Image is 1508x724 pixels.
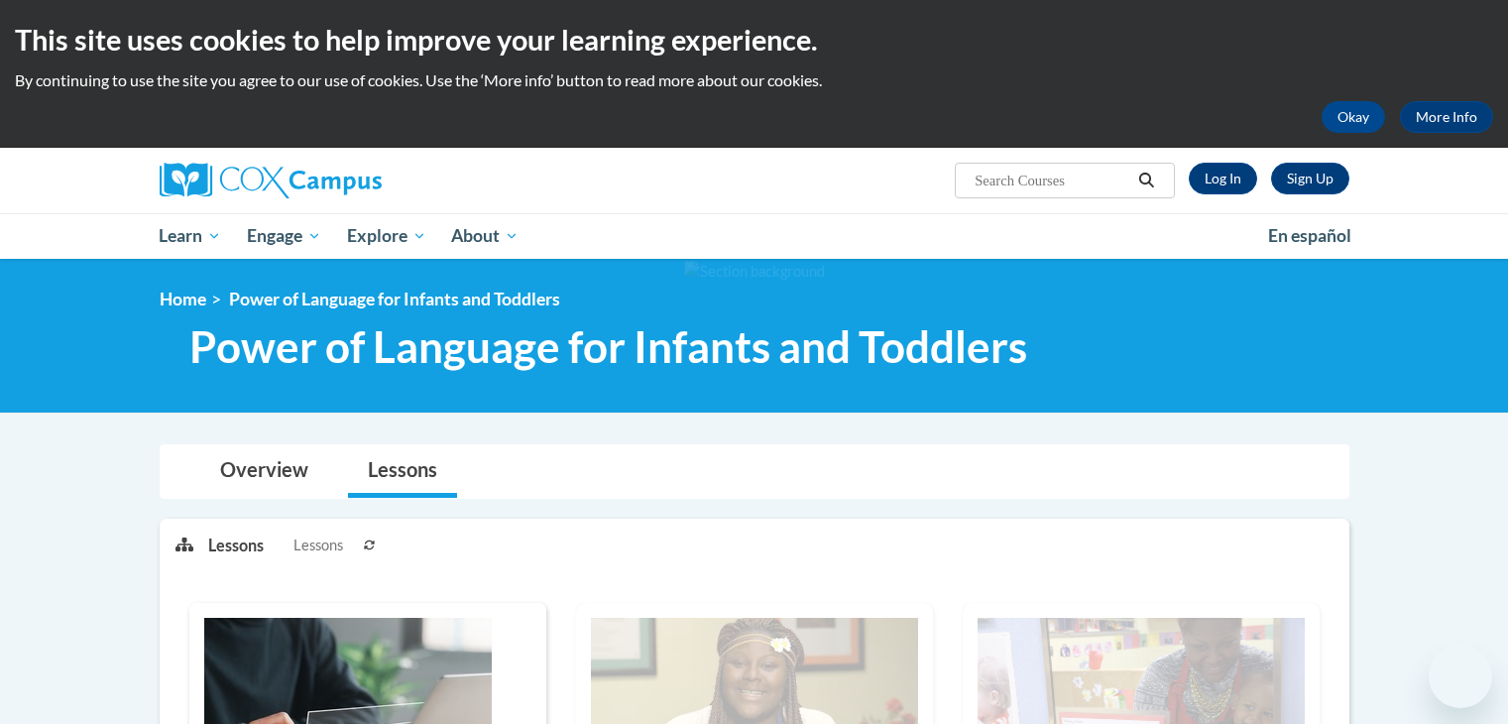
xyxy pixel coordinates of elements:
a: More Info [1400,101,1493,133]
a: Cox Campus [160,163,536,198]
a: Explore [334,213,439,259]
span: Explore [347,224,426,248]
a: Overview [200,445,328,498]
h2: This site uses cookies to help improve your learning experience. [15,20,1493,60]
a: Learn [147,213,235,259]
a: Log In [1189,163,1257,194]
img: Cox Campus [160,163,382,198]
span: Learn [159,224,221,248]
a: About [438,213,531,259]
input: Search Courses [973,169,1131,192]
button: Search [1131,169,1161,192]
a: Home [160,289,206,309]
a: Lessons [348,445,457,498]
iframe: Button to launch messaging window [1429,645,1492,708]
p: Lessons [208,535,264,556]
span: Power of Language for Infants and Toddlers [189,320,1027,373]
div: Main menu [130,213,1379,259]
span: Power of Language for Infants and Toddlers [229,289,560,309]
img: Section background [684,261,825,283]
a: En español [1255,215,1364,257]
button: Okay [1322,101,1385,133]
span: En español [1268,225,1351,246]
a: Engage [234,213,334,259]
span: Engage [247,224,321,248]
p: By continuing to use the site you agree to our use of cookies. Use the ‘More info’ button to read... [15,69,1493,91]
a: Register [1271,163,1349,194]
span: Lessons [293,535,343,556]
span: About [451,224,519,248]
